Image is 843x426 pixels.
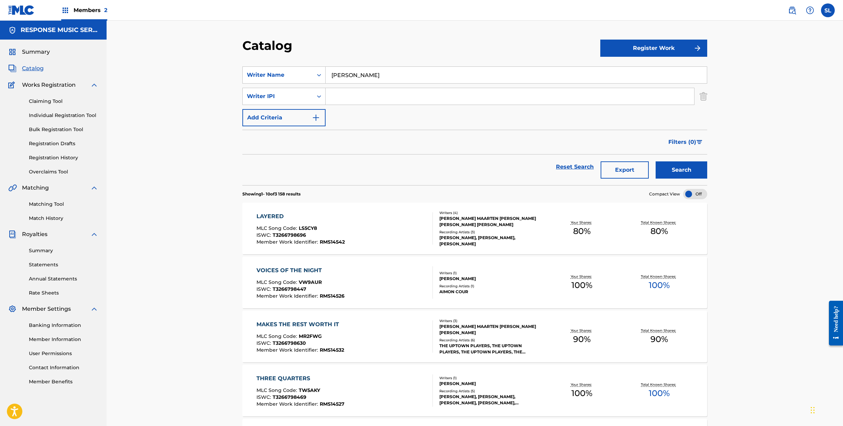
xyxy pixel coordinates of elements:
span: LS5CY8 [299,225,317,231]
div: [PERSON_NAME] MAARTEN [PERSON_NAME] [PERSON_NAME] [PERSON_NAME] [439,215,543,228]
p: Your Shares: [571,220,593,225]
span: ISWC : [256,340,273,346]
span: 100 % [649,279,670,291]
a: THREE QUARTERSMLC Song Code:TW5AKYISWC:T3266798469Member Work Identifier:RMS14527Writers (1)[PERS... [242,365,707,416]
span: ISWC : [256,232,273,238]
p: Your Shares: [571,328,593,333]
p: Showing 1 - 10 of 3 158 results [242,191,300,197]
form: Search Form [242,66,707,185]
iframe: Chat Widget [809,393,843,426]
span: T3266798630 [273,340,306,346]
p: Your Shares: [571,274,593,279]
div: Recording Artists ( 3 ) [439,230,543,235]
span: MR2FWG [299,333,322,339]
h5: RESPONSE MUSIC SERVICES [21,26,98,34]
span: RMS14532 [320,347,344,353]
span: 100 % [649,387,670,400]
span: Filters ( 0 ) [668,138,696,146]
div: [PERSON_NAME] MAARTEN [PERSON_NAME] [PERSON_NAME] [439,323,543,336]
a: Overclaims Tool [29,168,98,175]
div: Writers ( 3 ) [439,318,543,323]
span: T3266798447 [273,286,306,292]
a: Summary [29,247,98,254]
div: Writers ( 1 ) [439,375,543,381]
span: Member Work Identifier : [256,293,320,299]
div: MAKES THE REST WORTH IT [256,320,344,329]
div: VOICES OF THE NIGHT [256,266,344,275]
a: User Permissions [29,350,98,357]
img: Royalties [8,230,17,238]
a: Annual Statements [29,275,98,283]
a: Member Information [29,336,98,343]
div: Writer Name [247,71,309,79]
a: CatalogCatalog [8,64,44,73]
img: expand [90,305,98,313]
span: Summary [22,48,50,56]
img: Accounts [8,26,17,34]
img: expand [90,230,98,238]
a: Member Benefits [29,378,98,385]
div: Recording Artists ( 5 ) [439,388,543,394]
a: Registration History [29,154,98,161]
span: MLC Song Code : [256,225,299,231]
div: Dra [811,400,815,420]
img: Delete Criterion [700,88,707,105]
div: LAYERED [256,212,345,221]
span: Catalog [22,64,44,73]
a: MAKES THE REST WORTH ITMLC Song Code:MR2FWGISWC:T3266798630Member Work Identifier:RMS14532Writers... [242,311,707,362]
span: 100 % [571,387,592,400]
div: AIMON COUR [439,289,543,295]
p: Your Shares: [571,382,593,387]
a: Public Search [785,3,799,17]
div: Recording Artists ( 6 ) [439,338,543,343]
span: 90 % [650,333,668,345]
img: help [806,6,814,14]
span: 2 [104,7,107,13]
iframe: Resource Center [824,295,843,352]
span: Member Work Identifier : [256,239,320,245]
button: Register Work [600,40,707,57]
div: [PERSON_NAME], [PERSON_NAME], [PERSON_NAME], [PERSON_NAME], [PERSON_NAME] [439,394,543,406]
div: User Menu [821,3,835,17]
div: [PERSON_NAME], [PERSON_NAME], [PERSON_NAME] [439,235,543,247]
span: Member Work Identifier : [256,347,320,353]
img: search [788,6,796,14]
div: THE UPTOWN PLAYERS, THE UPTOWN PLAYERS, THE UPTOWN PLAYERS, THE UPTOWN PLAYERS, THE UPTOWN PLAYERS [439,343,543,355]
span: T3266798469 [273,394,306,400]
a: Contact Information [29,364,98,371]
button: Filters (0) [664,134,707,151]
span: RMS14542 [320,239,345,245]
a: Match History [29,215,98,222]
img: Works Registration [8,81,17,89]
img: MLC Logo [8,5,35,15]
img: filter [697,140,702,144]
a: Statements [29,261,98,268]
h2: Catalog [242,38,296,53]
p: Total Known Shares: [641,382,678,387]
span: ISWC : [256,286,273,292]
img: Top Rightsholders [61,6,69,14]
a: Claiming Tool [29,98,98,105]
img: f7272a7cc735f4ea7f67.svg [693,44,702,52]
span: Member Settings [22,305,71,313]
img: expand [90,184,98,192]
span: T3266798696 [273,232,306,238]
span: Royalties [22,230,47,238]
img: Member Settings [8,305,17,313]
span: 90 % [573,333,591,345]
span: RMS14527 [320,401,344,407]
a: Reset Search [552,159,597,174]
span: MLC Song Code : [256,387,299,393]
a: Registration Drafts [29,140,98,147]
span: RMS14526 [320,293,344,299]
button: Add Criteria [242,109,326,126]
button: Search [656,161,707,179]
div: THREE QUARTERS [256,374,344,383]
p: Total Known Shares: [641,220,678,225]
a: Individual Registration Tool [29,112,98,119]
div: Writer IPI [247,92,309,100]
span: 100 % [571,279,592,291]
a: VOICES OF THE NIGHTMLC Song Code:VW9AURISWC:T3266798447Member Work Identifier:RMS14526Writers (1)... [242,257,707,308]
span: Compact View [649,191,680,197]
a: LAYEREDMLC Song Code:LS5CY8ISWC:T3266798696Member Work Identifier:RMS14542Writers (4)[PERSON_NAME... [242,203,707,254]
